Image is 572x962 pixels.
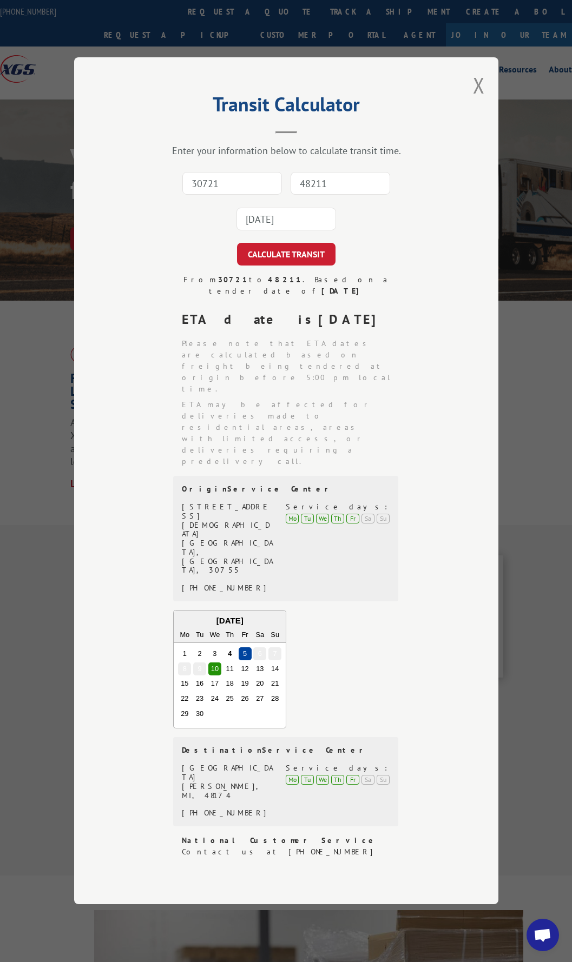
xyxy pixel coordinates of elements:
[178,708,191,721] div: Choose Monday, September 29th, 2025
[238,693,251,706] div: Choose Friday, September 26th, 2025
[193,647,206,660] div: Choose Tuesday, September 2nd, 2025
[286,502,390,512] div: Service days:
[238,678,251,691] div: Choose Friday, September 19th, 2025
[182,539,273,575] div: [GEOGRAPHIC_DATA], [GEOGRAPHIC_DATA], 30755
[182,809,273,818] div: [PHONE_NUMBER]
[268,693,281,706] div: Choose Sunday, September 28th, 2025
[128,144,444,157] div: Enter your information below to calculate transit time.
[286,775,299,785] div: Mo
[182,173,282,195] input: Origin Zip
[331,775,344,785] div: Th
[268,678,281,691] div: Choose Sunday, September 21st, 2025
[527,919,559,951] a: Open chat
[173,275,399,297] div: From to . Based on a tender date of
[208,693,221,706] div: Choose Wednesday, September 24th, 2025
[193,678,206,691] div: Choose Tuesday, September 16th, 2025
[268,662,281,675] div: Choose Sunday, September 14th, 2025
[178,628,191,641] div: Mo
[182,310,399,330] div: ETA date is
[253,647,266,660] div: Choose Saturday, September 6th, 2025
[182,502,273,539] div: [STREET_ADDRESS][DEMOGRAPHIC_DATA]
[208,678,221,691] div: Choose Wednesday, September 17th, 2025
[223,693,236,706] div: Choose Thursday, September 25th, 2025
[286,764,390,773] div: Service days:
[193,628,206,641] div: Tu
[268,647,281,660] div: Choose Sunday, September 7th, 2025
[174,615,286,627] div: [DATE]
[286,514,299,523] div: Mo
[316,514,329,523] div: We
[253,678,266,691] div: Choose Saturday, September 20th, 2025
[377,775,390,785] div: Su
[182,847,399,858] div: Contact us at [PHONE_NUMBER]
[361,514,374,523] div: Sa
[178,647,191,660] div: Choose Monday, September 1st, 2025
[237,243,336,266] button: CALCULATE TRANSIT
[182,836,377,846] strong: National Customer Service
[193,708,206,721] div: Choose Tuesday, September 30th, 2025
[182,782,273,800] div: [PERSON_NAME], MI, 48174
[253,693,266,706] div: Choose Saturday, September 27th, 2025
[208,628,221,641] div: We
[193,662,206,675] div: Choose Tuesday, September 9th, 2025
[253,662,266,675] div: Choose Saturday, September 13th, 2025
[346,514,359,523] div: Fr
[301,514,314,523] div: Tu
[182,400,399,468] li: ETA may be affected for deliveries made to residential areas, areas with limited access, or deliv...
[223,662,236,675] div: Choose Thursday, September 11th, 2025
[178,693,191,706] div: Choose Monday, September 22nd, 2025
[182,764,273,782] div: [GEOGRAPHIC_DATA]
[377,514,390,523] div: Su
[236,208,336,231] input: Tender Date
[178,662,191,675] div: Choose Monday, September 8th, 2025
[208,662,221,675] div: Choose Wednesday, September 10th, 2025
[331,514,344,523] div: Th
[218,275,249,285] strong: 30721
[128,97,444,117] h2: Transit Calculator
[316,775,329,785] div: We
[291,173,390,195] input: Dest. Zip
[321,287,364,296] strong: [DATE]
[301,775,314,785] div: Tu
[318,311,385,328] strong: [DATE]
[177,646,282,721] div: month 2025-09
[182,746,390,755] div: Destination Service Center
[178,678,191,691] div: Choose Monday, September 15th, 2025
[238,628,251,641] div: Fr
[268,628,281,641] div: Su
[268,275,303,285] strong: 48211
[238,662,251,675] div: Choose Friday, September 12th, 2025
[223,628,236,641] div: Th
[182,339,399,395] li: Please note that ETA dates are calculated based on freight being tendered at origin before 5:00 p...
[182,485,390,494] div: Origin Service Center
[223,678,236,691] div: Choose Thursday, September 18th, 2025
[208,647,221,660] div: Choose Wednesday, September 3rd, 2025
[253,628,266,641] div: Sa
[473,71,485,99] button: Close modal
[361,775,374,785] div: Sa
[346,775,359,785] div: Fr
[193,693,206,706] div: Choose Tuesday, September 23rd, 2025
[238,647,251,660] div: Choose Friday, September 5th, 2025
[223,647,236,660] div: Choose Thursday, September 4th, 2025
[182,584,273,593] div: [PHONE_NUMBER]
